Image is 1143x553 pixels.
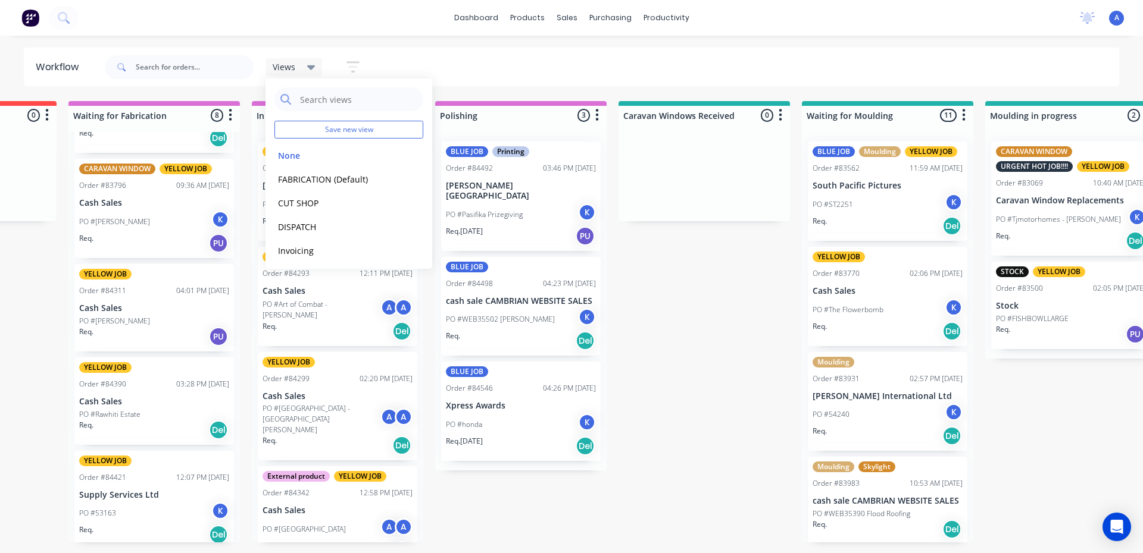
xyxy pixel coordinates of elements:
div: MouldingSkylightOrder #8398310:53 AM [DATE]cash sale CAMBRIAN WEBSITE SALESPO #WEB35390 Flood Roo... [808,457,967,544]
div: Order #83770 [813,268,860,279]
div: Order #84293 [263,268,310,279]
div: A [395,518,413,536]
div: K [578,308,596,326]
div: Order #83500 [996,283,1043,294]
p: Req. [79,420,93,431]
div: A [380,518,398,536]
div: BLUE JOB [446,146,488,157]
div: K [945,403,963,421]
div: 11:59 AM [DATE] [910,163,963,174]
div: YELLOW JOB [79,269,132,279]
div: Order #83654 [263,163,310,174]
button: DISPATCH [274,220,401,234]
div: Order #84342 [263,488,310,498]
div: 02:57 PM [DATE] [910,373,963,384]
p: PO #53163 [79,508,116,519]
p: Supply Services Ltd [79,490,229,500]
p: Xpress Awards [446,401,596,411]
div: Order #83983 [813,478,860,489]
div: 12:07 PM [DATE] [176,472,229,483]
div: STOCK [996,266,1029,277]
div: YELLOW JOB [1033,266,1085,277]
img: Factory [21,9,39,27]
p: Cash Sales [263,505,413,516]
button: None [274,149,401,162]
div: BLUE JOB [446,262,488,272]
div: YELLOW JOBOrder #8442112:07 PM [DATE]Supply Services LtdPO #53163KReq.Del [74,451,234,550]
p: PO #[PERSON_NAME] [79,316,150,326]
div: BLUE JOBOrder #8449804:23 PM [DATE]cash sale CAMBRIAN WEBSITE SALESPO #WEB35502 [PERSON_NAME]KReq... [441,257,601,356]
div: MouldingOrder #8393102:57 PM [DATE][PERSON_NAME] International LtdPO #54240KReq.Del [808,352,967,451]
div: YELLOW JOBOrder #8439003:28 PM [DATE]Cash SalesPO #Rawhiti EstateReq.Del [74,357,234,445]
div: 12:58 PM [DATE] [360,488,413,498]
div: Del [942,216,961,235]
span: Views [273,61,295,73]
p: PO #Pasifika Prizegiving [446,209,523,220]
div: 04:26 PM [DATE] [543,383,596,394]
div: Moulding [813,461,854,472]
p: Req. [263,321,277,332]
div: External product [263,471,330,482]
div: Order #84390 [79,379,126,389]
div: Order #83069 [996,178,1043,188]
p: Req. [813,519,827,530]
p: Req. [263,435,277,446]
p: Req. [DATE] [446,436,483,447]
div: PU [576,227,595,246]
div: K [578,203,596,221]
p: PO #The Flowerbomb [813,304,883,315]
div: A [380,408,398,426]
div: Order #83931 [813,373,860,384]
div: 04:01 PM [DATE] [176,285,229,296]
div: Printing [492,146,529,157]
div: K [578,413,596,431]
div: Order #84492 [446,163,493,174]
div: 03:28 PM [DATE] [176,379,229,389]
p: Cash Sales [263,286,413,296]
p: PO #WEB35390 Flood Roofing [813,508,910,519]
p: cash sale CAMBRIAN WEBSITE SALES [813,496,963,506]
div: BLUE JOBMouldingYELLOW JOBOrder #8356211:59 AM [DATE]South Pacific PicturesPO #ST2251KReq.Del [808,142,967,241]
div: YELLOW JOB [813,252,865,262]
div: Moulding [813,357,854,367]
p: Req. [996,231,1010,241]
p: Req. [813,426,827,436]
div: YELLOW JOBOrder #8429902:20 PM [DATE]Cash SalesPO #[GEOGRAPHIC_DATA] - [GEOGRAPHIC_DATA][PERSON_N... [258,352,417,461]
p: Cash Sales [79,198,229,208]
div: Del [942,520,961,539]
div: YELLOW JOB [79,362,132,373]
div: A [380,299,398,316]
div: CARAVAN WINDOW [79,164,155,174]
div: CARAVAN WINDOW [996,146,1072,157]
div: YELLOW JOB [905,146,957,157]
div: YELLOW JOB [263,357,315,367]
div: A [395,408,413,426]
div: Order #84546 [446,383,493,394]
p: Req. [813,216,827,227]
div: purchasing [583,9,638,27]
p: cash sale CAMBRIAN WEBSITE SALES [446,296,596,306]
p: Req. [DATE] [446,226,483,237]
div: Del [209,128,228,147]
div: K [211,210,229,228]
div: YELLOW JOBOrder #8377002:06 PM [DATE]Cash SalesPO #The FlowerbombKReq.Del [808,247,967,346]
p: PO #Art of Combat - [PERSON_NAME] [263,299,380,321]
div: Order #84311 [79,285,126,296]
div: PU [209,327,228,346]
div: K [945,299,963,316]
p: PO #FISHBOWLLARGE [996,313,1069,324]
div: BLUE JOB [446,366,488,377]
button: MOULDING [274,268,401,281]
div: YELLOW JOB [160,164,212,174]
div: Order #84498 [446,278,493,289]
div: Del [209,420,228,439]
div: Workflow [36,60,85,74]
div: CARAVAN WINDOWYELLOW JOBOrder #8379609:36 AM [DATE]Cash SalesPO #[PERSON_NAME]KReq.PU [74,159,234,258]
div: 02:20 PM [DATE] [360,373,413,384]
p: Cash Sales [79,397,229,407]
div: BLUE JOBOrder #8454604:26 PM [DATE]Xpress AwardsPO #hondaKReq.[DATE]Del [441,362,601,461]
p: [GEOGRAPHIC_DATA] [263,181,413,191]
button: CUT SHOP [274,196,401,210]
div: BLUE JOB [813,146,855,157]
div: Order #83562 [813,163,860,174]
